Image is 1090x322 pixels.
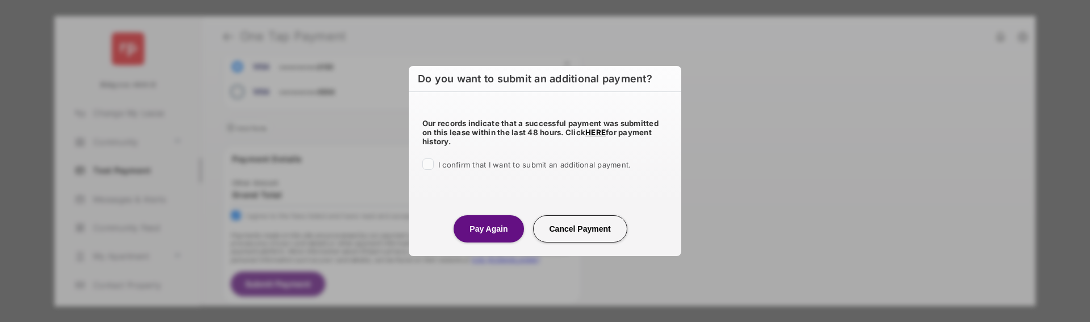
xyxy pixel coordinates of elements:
[422,119,668,146] h5: Our records indicate that a successful payment was submitted on this lease within the last 48 hou...
[585,128,606,137] a: HERE
[454,215,523,242] button: Pay Again
[438,160,631,169] span: I confirm that I want to submit an additional payment.
[533,215,627,242] button: Cancel Payment
[409,66,681,92] h6: Do you want to submit an additional payment?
